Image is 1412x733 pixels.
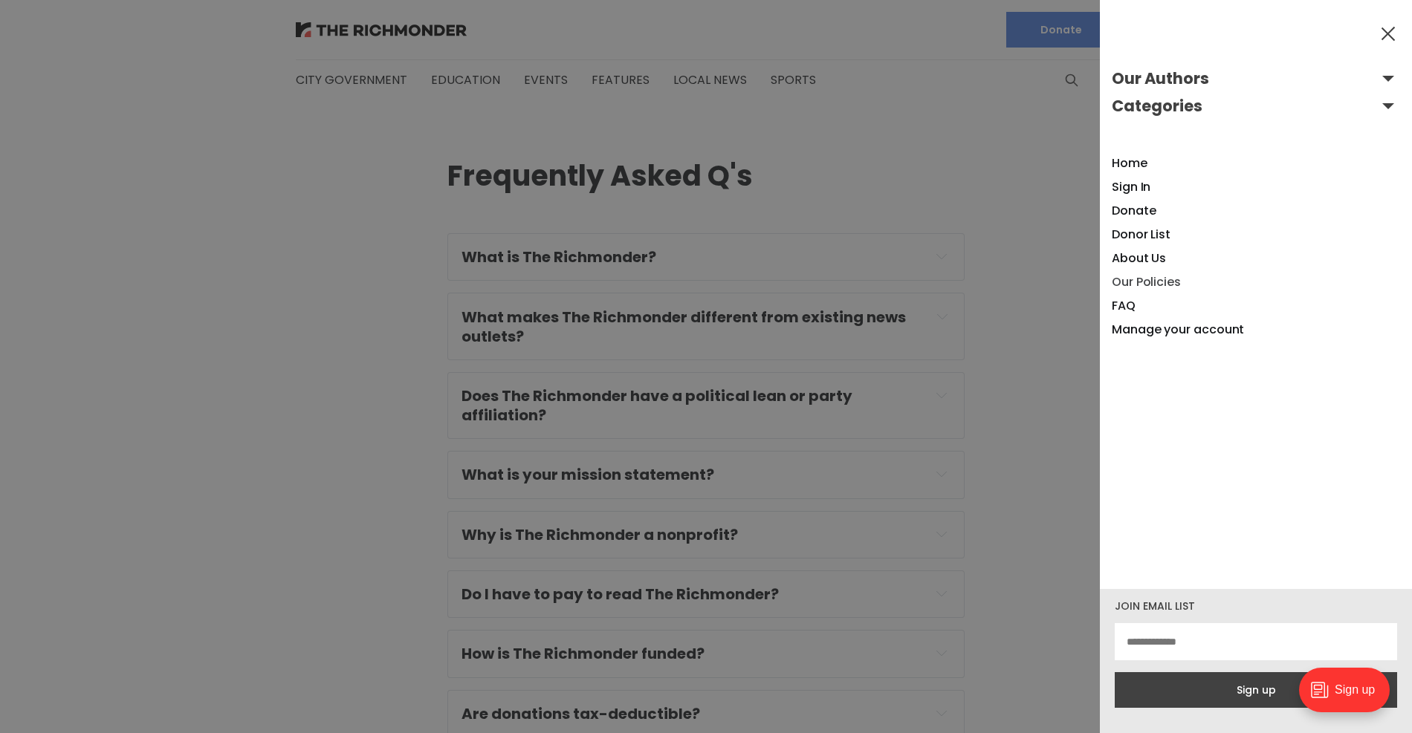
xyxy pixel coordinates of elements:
[1115,601,1397,611] div: Join email list
[1112,94,1400,118] button: Open submenu Categories
[1112,178,1150,195] a: Sign In
[1112,154,1147,172] a: Home
[1112,297,1136,314] a: FAQ
[1115,672,1397,708] button: Sign up
[1112,202,1156,219] a: Donate
[1112,321,1244,338] a: Manage your account
[1112,250,1166,267] a: About Us
[1112,273,1181,290] a: Our Policies
[1112,226,1170,243] a: Donor List
[1112,67,1400,91] button: Open submenu Our Authors
[1286,660,1412,733] iframe: portal-trigger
